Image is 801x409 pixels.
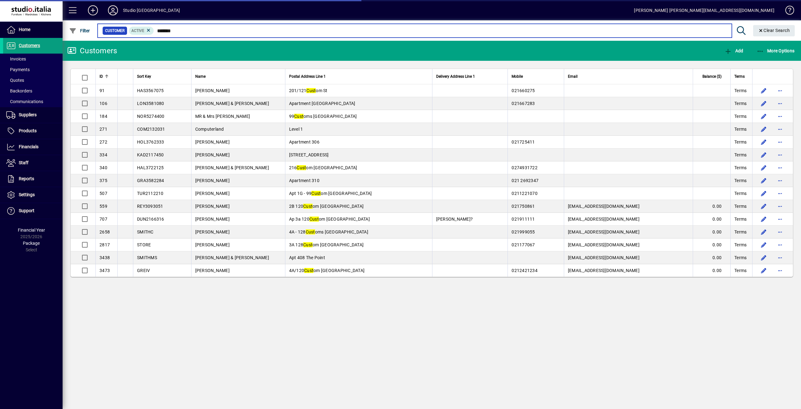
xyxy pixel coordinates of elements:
span: GRA3582284 [137,178,164,183]
span: [PERSON_NAME] [195,204,230,209]
button: More options [775,124,785,134]
button: Edit [759,240,769,250]
span: 2817 [99,242,110,247]
span: COM2132031 [137,127,165,132]
span: Terms [734,126,747,132]
span: Add [724,48,743,53]
span: Apt 408 The Point [289,255,325,260]
button: More options [775,188,785,198]
button: More options [775,253,785,263]
span: [STREET_ADDRESS] [289,152,329,157]
button: Edit [759,163,769,173]
button: Edit [759,86,769,96]
span: Settings [19,192,35,197]
td: 0.00 [693,239,730,251]
em: Cust [294,114,304,119]
span: [PERSON_NAME] [195,217,230,222]
button: More options [775,163,785,173]
span: Level 1 [289,127,303,132]
span: LON3581080 [137,101,164,106]
span: Support [19,208,34,213]
a: Products [3,123,63,139]
button: More Options [755,45,796,56]
span: REY3093051 [137,204,163,209]
span: TUR2112210 [137,191,164,196]
div: Balance ($) [697,73,727,80]
span: 340 [99,165,107,170]
span: Apt 1G - 99 om [GEOGRAPHIC_DATA] [289,191,372,196]
span: Computerland [195,127,224,132]
em: Cust [306,88,316,93]
a: Suppliers [3,107,63,123]
button: Edit [759,98,769,108]
span: Communications [6,99,43,104]
span: Terms [734,216,747,222]
span: Terms [734,254,747,261]
div: Customers [67,46,117,56]
button: Edit [759,253,769,263]
span: Terms [734,165,747,171]
span: Financial Year [18,228,45,233]
span: 3473 [99,268,110,273]
span: Mobile [512,73,523,80]
span: 99 oms [GEOGRAPHIC_DATA] [289,114,357,119]
button: Edit [759,176,769,186]
span: 021911111 [512,217,535,222]
span: Name [195,73,206,80]
span: [PERSON_NAME] [195,191,230,196]
span: Balance ($) [702,73,722,80]
span: [PERSON_NAME] [195,152,230,157]
span: ID [99,73,103,80]
span: Package [23,241,40,246]
span: Terms [734,229,747,235]
span: 021999055 [512,229,535,234]
span: 021725411 [512,139,535,144]
div: ID [99,73,114,80]
span: Terms [734,100,747,107]
span: Terms [734,177,747,184]
span: GREIV [137,268,150,273]
span: [PERSON_NAME] [195,139,230,144]
div: Email [568,73,689,80]
button: Add [723,45,745,56]
span: [PERSON_NAME] & [PERSON_NAME] [195,255,269,260]
span: Postal Address Line 1 [289,73,326,80]
span: STORE [137,242,151,247]
span: 4A/120 om [GEOGRAPHIC_DATA] [289,268,365,273]
span: Terms [734,87,747,94]
button: Edit [759,214,769,224]
span: 334 [99,152,107,157]
span: Home [19,27,30,32]
span: Backorders [6,88,32,93]
span: Email [568,73,578,80]
a: Staff [3,155,63,171]
span: NOR5274400 [137,114,165,119]
span: 021750861 [512,204,535,209]
span: Terms [734,139,747,145]
button: More options [775,86,785,96]
span: Terms [734,242,747,248]
span: [PERSON_NAME] [195,268,230,273]
span: 0211221070 [512,191,538,196]
span: SMITHC [137,229,154,234]
span: 021177067 [512,242,535,247]
a: Settings [3,187,63,203]
em: Cust [297,165,306,170]
button: More options [775,111,785,121]
span: 106 [99,101,107,106]
span: HAL3722125 [137,165,164,170]
span: [EMAIL_ADDRESS][DOMAIN_NAME] [568,217,640,222]
span: Apartment 306 [289,139,319,144]
span: [EMAIL_ADDRESS][DOMAIN_NAME] [568,268,640,273]
span: KAD2117450 [137,152,164,157]
button: More options [775,201,785,211]
span: [EMAIL_ADDRESS][DOMAIN_NAME] [568,255,640,260]
a: Knowledge Base [781,1,793,22]
td: 0.00 [693,264,730,277]
span: Customers [19,43,40,48]
span: Customer [105,28,125,34]
span: Apartment [GEOGRAPHIC_DATA] [289,101,355,106]
span: 271 [99,127,107,132]
span: 2658 [99,229,110,234]
span: Terms [734,267,747,274]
